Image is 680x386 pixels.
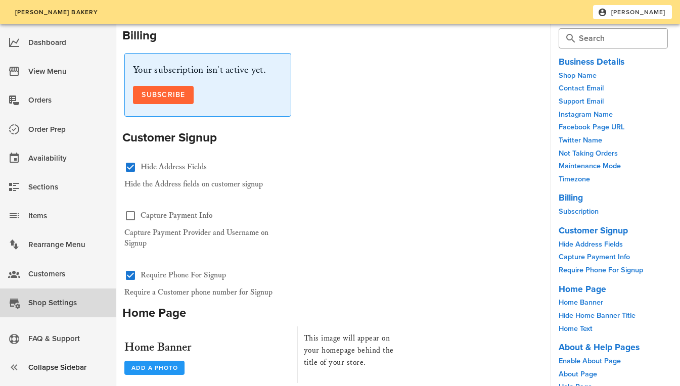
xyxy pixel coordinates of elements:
a: Hide Home Banner Title [559,311,636,320]
div: Require a Customer phone number for Signup [124,287,291,298]
a: Maintenance Mode [559,162,621,170]
a: Enable About Page [559,357,621,365]
div: Customers [28,266,108,282]
div: Dashboard [28,34,108,51]
a: Billing [559,192,583,203]
div: Sections [28,179,108,196]
div: Shop Settings [28,295,108,311]
div: Hide the Address fields on customer signup [124,179,291,190]
a: Capture Payment Info [559,253,630,261]
a: Facebook Page URL [559,123,624,131]
div: Collapse Sidebar [28,359,108,376]
a: Home Text [559,324,593,333]
a: Hide Address Fields [559,240,623,249]
div: Items [28,208,108,224]
a: About & Help Pages [559,342,640,353]
a: [PERSON_NAME] Bakery [8,5,104,19]
a: Require Phone For Signup [559,266,643,274]
a: Timezone [559,175,590,183]
span: [PERSON_NAME] Bakery [14,9,98,16]
div: Rearrange Menu [28,236,108,253]
a: Home Banner [559,298,603,307]
a: About Page [559,370,597,378]
a: Not Taking Orders [559,149,618,158]
div: This image will appear on your homepage behind the title of your store. [297,326,413,383]
div: Orders [28,92,108,109]
label: Capture Payment Info [141,211,291,221]
button: Add a Photo [124,361,185,375]
a: Contact Email [559,84,604,92]
div: FAQ & Support [28,330,108,347]
div: Capture Payment Provider and Username on Signup [124,228,291,249]
span: Subscribe [141,90,186,99]
a: Support Email [559,97,604,106]
h2: Customer Signup [122,129,472,147]
div: Order Prep [28,121,108,138]
a: Shop Name [559,71,597,80]
div: View Menu [28,63,108,80]
a: Business Details [559,57,624,67]
div: Your subscription isn't active yet. [131,60,285,80]
h2: Billing [122,27,472,45]
label: Hide Address Fields [141,162,291,172]
a: Customer Signup [559,225,628,236]
a: Subscription [559,207,599,216]
button: Subscribe [133,86,194,104]
label: Require Phone For Signup [141,270,291,280]
h2: Home Banner [124,339,291,357]
button: [PERSON_NAME] [593,5,672,19]
h2: Home Page [122,304,472,322]
span: [PERSON_NAME] [600,8,666,17]
div: Availability [28,150,108,167]
a: Home Page [559,284,606,295]
span: Add a Photo [130,364,178,371]
a: Twitter Name [559,136,602,144]
a: Instagram Name [559,110,613,119]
